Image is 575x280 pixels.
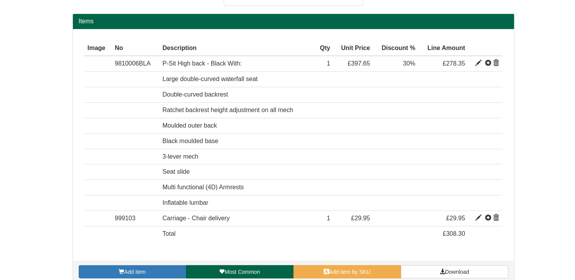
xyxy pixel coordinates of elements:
[112,56,159,71] td: 9810006BLA
[79,18,508,25] h2: Items
[314,41,333,56] th: Qty
[327,60,330,67] span: 1
[162,122,217,129] span: Moulded outer back
[351,215,370,221] span: £29.95
[443,230,465,237] span: £308.30
[162,76,257,82] span: Large double-curved waterfall seat
[403,60,415,67] span: 30%
[85,41,112,56] th: Image
[162,215,230,221] span: Carriage - Chair delivery
[112,211,159,226] td: 999103
[443,60,465,67] span: £278.35
[112,41,159,56] th: No
[329,269,371,275] span: Add item by SKU
[327,215,330,221] span: 1
[418,41,468,56] th: Line Amount
[162,168,190,175] span: Seat slide
[124,269,145,275] span: Add item
[224,269,260,275] span: Most Common
[162,138,218,144] span: Black moulded base
[159,226,314,241] td: Total
[348,60,370,67] span: £397.65
[445,269,469,275] span: Download
[162,199,208,206] span: Inflatable lumbar
[162,91,228,98] span: Double-curved backrest
[446,215,465,221] span: £29.95
[333,41,373,56] th: Unit Price
[162,60,242,67] span: P-Sit High back - Black With:
[162,184,244,190] span: Multi functional (4D) Armrests
[401,265,508,278] a: Download
[159,41,314,56] th: Description
[373,41,419,56] th: Discount %
[162,107,293,113] span: Ratchet backrest height adjustment on all mech
[162,153,198,160] span: 3-lever mech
